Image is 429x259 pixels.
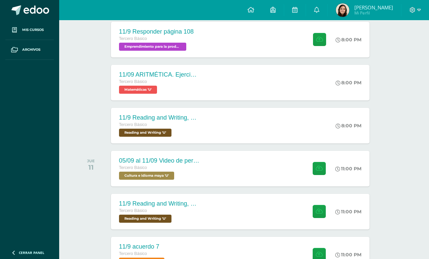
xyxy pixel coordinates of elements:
div: 8:00 PM [336,37,361,43]
span: Reading and Writing 'U' [119,215,171,223]
div: 11:00 PM [335,252,361,258]
div: 11/9 acuerdo 7 [119,243,166,250]
span: Mis cursos [22,27,44,33]
span: Tercero Básico [119,79,147,84]
div: 11:00 PM [335,166,361,172]
div: 05/09 al 11/09 Video de personaje destacado de [GEOGRAPHIC_DATA]. [119,157,200,164]
span: Cerrar panel [19,250,44,255]
span: Tercero Básico [119,122,147,127]
span: Mi Perfil [354,10,393,16]
div: 8:00 PM [336,80,361,86]
a: Archivos [5,40,54,60]
span: Tercero Básico [119,165,147,170]
div: 11 [87,163,95,171]
span: Archivos [22,47,40,52]
a: Mis cursos [5,20,54,40]
div: 11:00 PM [335,209,361,215]
div: JUE [87,159,95,163]
span: Tercero Básico [119,251,147,256]
span: Cultura e idioma maya 'U' [119,172,174,180]
div: 8:00 PM [336,123,361,129]
div: 11/9 Reading and Writing, Reading comprehension , p192,193,194 [119,200,200,207]
span: Tercero Básico [119,208,147,213]
span: Matemáticas 'U' [119,86,157,94]
div: 11/9 Responder página 108 [119,28,194,35]
img: 2387bd9846f66142990f689055da7dd1.png [336,3,349,17]
div: 11/09 ARITMÉTICA. Ejercicio 3 (4U) [119,71,200,78]
div: 11/9 Reading and Writing, Spark platform, Unit 12A [119,114,200,121]
span: Tercero Básico [119,36,147,41]
span: Emprendimiento para la productividad 'U' [119,43,186,51]
span: [PERSON_NAME] [354,4,393,11]
span: Reading and Writing 'U' [119,129,171,137]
